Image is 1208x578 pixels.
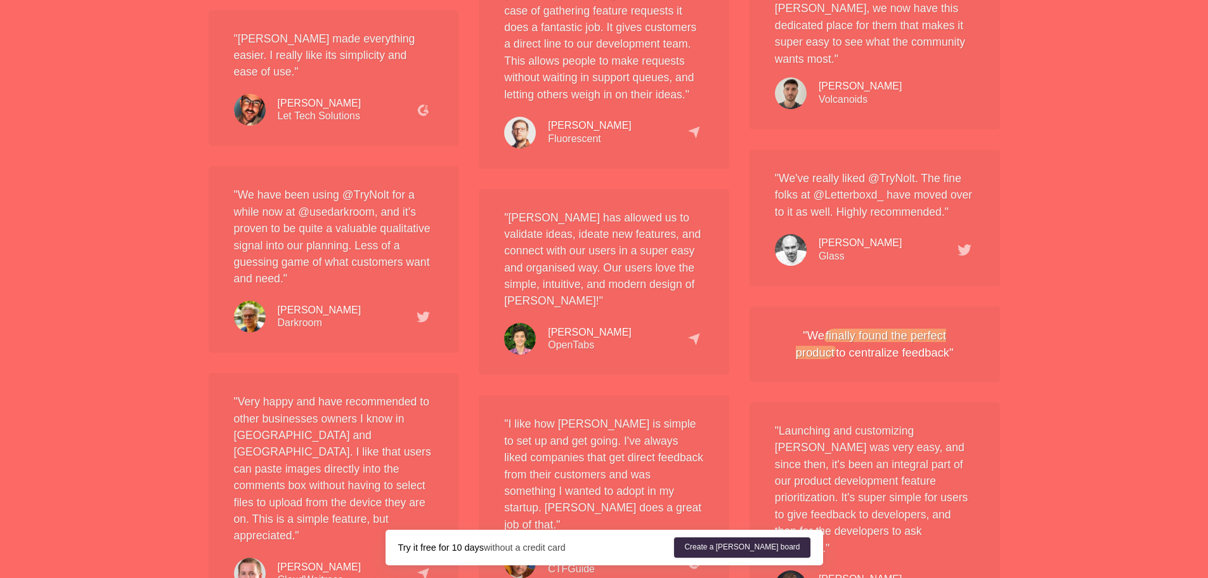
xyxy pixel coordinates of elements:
[234,187,434,287] p: "We have been using @TryNolt for a while now at @usedarkroom, and it’s proven to be quite a valua...
[278,304,361,331] div: Darkroom
[504,117,536,148] img: testimonial-kelsey.ce8218c6df.jpg
[819,237,902,250] div: [PERSON_NAME]
[278,304,361,317] div: [PERSON_NAME]
[278,97,361,110] div: [PERSON_NAME]
[775,234,807,266] img: testimonial-tomwatson.c8c24550f9.jpg
[398,541,675,554] div: without a credit card
[504,209,704,310] p: "[PERSON_NAME] has allowed us to validate ideas, ideate new features, and connect with our users ...
[687,126,701,139] img: capterra.78f6e3bf33.png
[234,301,266,332] img: testimonial-jasper.06455394a6.jpg
[548,326,632,339] div: [PERSON_NAME]
[775,327,975,362] div: "We to centralize feedback"
[548,326,632,353] div: OpenTabs
[417,312,430,323] img: testimonial-tweet.366304717c.png
[278,561,361,574] div: [PERSON_NAME]
[796,329,946,360] em: finally found the perfect product
[958,244,971,256] img: testimonial-tweet.366304717c.png
[234,94,266,126] img: testimonial-scott.8bc7d11d2a.jpg
[775,423,975,556] p: "Launching and customizing [PERSON_NAME] was very easy, and since then, it's been an integral par...
[819,80,902,93] div: [PERSON_NAME]
[234,30,434,81] p: "[PERSON_NAME] made everything easier. I really like its simplicity and ease of use."
[278,97,361,124] div: Let Tech Solutions
[775,77,807,109] img: testimonial-richard.64b827b4bb.jpg
[398,542,484,553] strong: Try it free for 10 days
[687,332,701,346] img: capterra.78f6e3bf33.png
[819,237,902,263] div: Glass
[417,103,430,117] img: g2.cb6f757962.png
[548,119,632,146] div: Fluorescent
[504,323,536,355] img: testimonial-umberto.2540ef7933.jpg
[504,416,704,533] p: "I like how [PERSON_NAME] is simple to set up and get going. I've always liked companies that get...
[548,119,632,133] div: [PERSON_NAME]
[775,170,975,220] p: "We've really liked @TryNolt. The fine folks at @Letterboxd_ have moved over to it as well. Highl...
[674,537,810,558] a: Create a [PERSON_NAME] board
[234,393,434,544] p: "Very happy and have recommended to other businesses owners I know in [GEOGRAPHIC_DATA] and [GEOG...
[819,80,902,107] div: Volcanoids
